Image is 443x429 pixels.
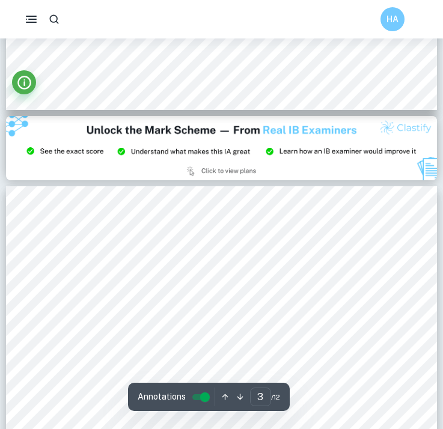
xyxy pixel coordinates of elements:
[380,7,405,31] button: HA
[6,116,437,181] img: Ad
[12,70,36,94] button: Info
[386,13,400,26] h6: HA
[271,392,280,403] span: / 12
[138,391,186,403] span: Annotations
